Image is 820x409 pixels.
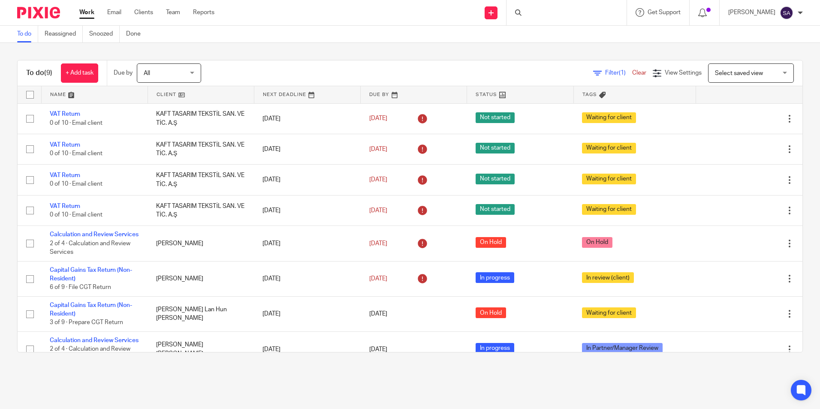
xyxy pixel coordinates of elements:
[254,261,360,296] td: [DATE]
[50,142,80,148] a: VAT Return
[369,177,387,183] span: [DATE]
[148,103,254,134] td: KAFT TASARIM TEKSTİL SAN. VE TİC. A.Ş
[582,237,612,248] span: On Hold
[582,204,636,215] span: Waiting for client
[582,272,634,283] span: In review (client)
[254,332,360,367] td: [DATE]
[89,26,120,42] a: Snoozed
[50,337,139,343] a: Calculation and Review Services
[476,272,514,283] span: In progress
[50,172,80,178] a: VAT Return
[476,174,515,184] span: Not started
[582,143,636,153] span: Waiting for client
[254,226,360,261] td: [DATE]
[166,8,180,17] a: Team
[254,165,360,195] td: [DATE]
[148,261,254,296] td: [PERSON_NAME]
[44,69,52,76] span: (9)
[476,112,515,123] span: Not started
[715,70,763,76] span: Select saved view
[50,111,80,117] a: VAT Return
[254,134,360,164] td: [DATE]
[582,343,663,354] span: In Partner/Manager Review
[582,174,636,184] span: Waiting for client
[17,26,38,42] a: To do
[648,9,681,15] span: Get Support
[369,146,387,152] span: [DATE]
[148,165,254,195] td: KAFT TASARIM TEKSTİL SAN. VE TİC. A.Ş
[148,134,254,164] td: KAFT TASARIM TEKSTİL SAN. VE TİC. A.Ş
[369,346,387,352] span: [DATE]
[45,26,83,42] a: Reassigned
[369,311,387,317] span: [DATE]
[50,232,139,238] a: Calculation and Review Services
[254,195,360,226] td: [DATE]
[728,8,775,17] p: [PERSON_NAME]
[369,241,387,247] span: [DATE]
[632,70,646,76] a: Clear
[582,92,597,97] span: Tags
[61,63,98,83] a: + Add task
[476,204,515,215] span: Not started
[50,285,111,291] span: 6 of 9 · File CGT Return
[193,8,214,17] a: Reports
[79,8,94,17] a: Work
[582,307,636,318] span: Waiting for client
[50,320,123,326] span: 3 of 9 · Prepare CGT Return
[144,70,150,76] span: All
[780,6,793,20] img: svg%3E
[369,116,387,122] span: [DATE]
[26,69,52,78] h1: To do
[17,7,60,18] img: Pixie
[50,241,130,256] span: 2 of 4 · Calculation and Review Services
[476,143,515,153] span: Not started
[50,150,102,156] span: 0 of 10 · Email client
[369,208,387,214] span: [DATE]
[50,203,80,209] a: VAT Return
[665,70,702,76] span: View Settings
[369,276,387,282] span: [DATE]
[50,120,102,126] span: 0 of 10 · Email client
[605,70,632,76] span: Filter
[50,267,132,282] a: Capital Gains Tax Return (Non-Resident)
[254,103,360,134] td: [DATE]
[148,296,254,331] td: [PERSON_NAME] Lan Hun [PERSON_NAME]
[50,181,102,187] span: 0 of 10 · Email client
[148,332,254,367] td: [PERSON_NAME] [PERSON_NAME]
[254,296,360,331] td: [DATE]
[134,8,153,17] a: Clients
[582,112,636,123] span: Waiting for client
[107,8,121,17] a: Email
[148,195,254,226] td: KAFT TASARIM TEKSTİL SAN. VE TİC. A.Ş
[148,226,254,261] td: [PERSON_NAME]
[476,343,514,354] span: In progress
[619,70,626,76] span: (1)
[476,237,506,248] span: On Hold
[50,302,132,317] a: Capital Gains Tax Return (Non-Resident)
[50,212,102,218] span: 0 of 10 · Email client
[50,346,130,361] span: 2 of 4 · Calculation and Review Services
[126,26,147,42] a: Done
[476,307,506,318] span: On Hold
[114,69,133,77] p: Due by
